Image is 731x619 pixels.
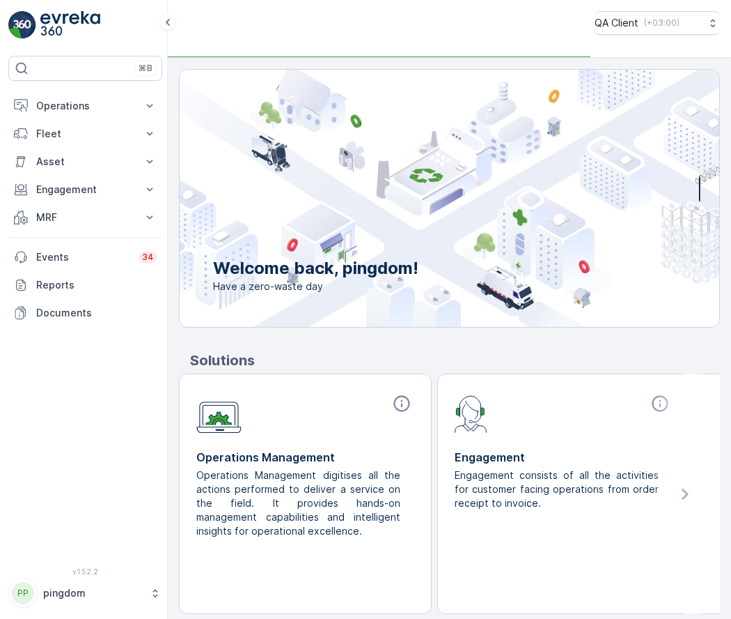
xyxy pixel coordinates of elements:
a: Reports [8,271,162,299]
button: Asset [8,148,162,176]
a: Documents [8,299,162,327]
button: QA Client(+03:00) [595,11,720,35]
p: Solutions [190,350,720,371]
p: Welcome back, pingdom! [213,257,418,280]
p: QA Client [595,16,638,30]
img: logo_light-DOdMpM7g.png [40,11,100,39]
p: Operations [36,99,134,113]
p: Documents [36,306,157,320]
img: module-icon [455,394,487,433]
a: Events34 [8,243,162,271]
p: Reports [36,278,157,292]
p: Engagement [455,449,673,466]
p: Operations Management digitises all the actions performed to deliver a service on the field. It p... [196,468,403,538]
p: MRF [36,211,134,224]
button: Fleet [8,120,162,148]
button: Engagement [8,176,162,204]
p: Events [36,250,131,264]
img: city illustration [117,70,719,327]
button: Operations [8,92,162,120]
p: pingdom [43,586,143,600]
p: Fleet [36,127,134,141]
p: ⌘B [139,63,152,74]
p: Asset [36,155,134,169]
div: PP [12,582,34,604]
img: module-icon [196,394,242,434]
button: MRF [8,204,162,231]
p: Engagement [36,183,134,197]
img: logo [8,11,36,39]
p: Operations Management [196,449,414,466]
p: Engagement consists of all the activities for customer facing operations from order receipt to in... [455,468,661,510]
p: ( +03:00 ) [644,17,679,29]
button: PPpingdom [8,579,162,608]
span: v 1.52.2 [8,567,162,576]
span: Have a zero-waste day [213,280,418,293]
p: 34 [142,252,154,263]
